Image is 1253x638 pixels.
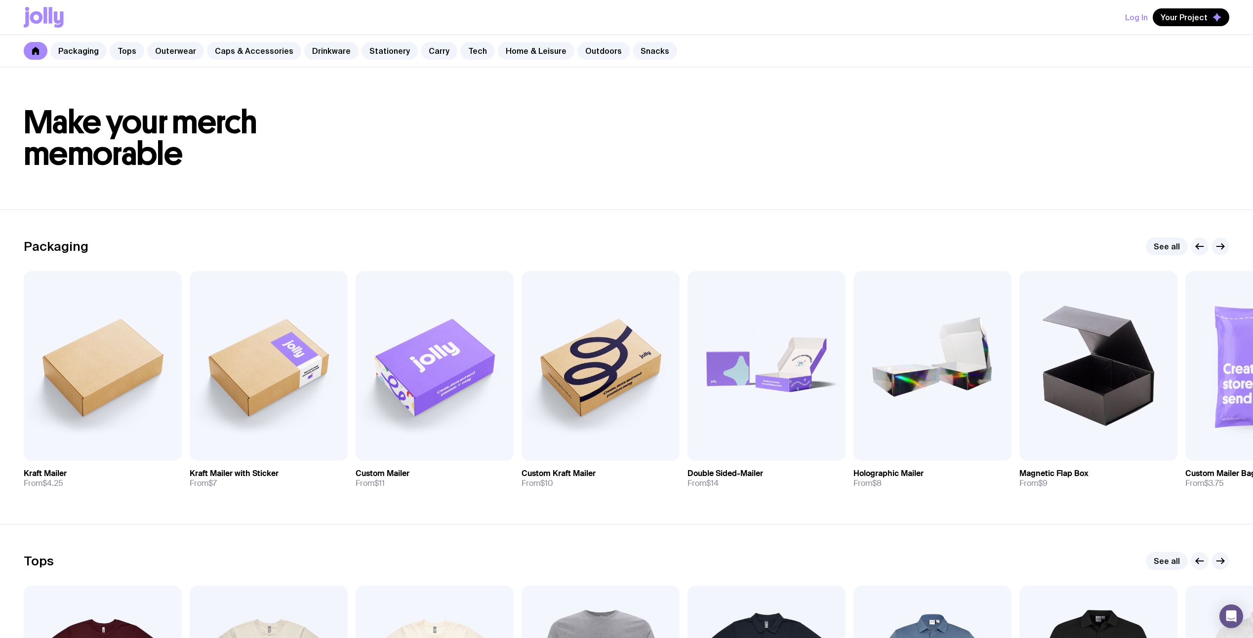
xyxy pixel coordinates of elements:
[853,469,924,478] h3: Holographic Mailer
[362,42,418,60] a: Stationery
[853,478,882,488] span: From
[872,478,882,488] span: $8
[190,461,348,496] a: Kraft Mailer with StickerFrom$7
[1019,478,1048,488] span: From
[356,469,409,478] h3: Custom Mailer
[1146,552,1188,570] a: See all
[24,478,63,488] span: From
[522,469,596,478] h3: Custom Kraft Mailer
[421,42,457,60] a: Carry
[190,469,279,478] h3: Kraft Mailer with Sticker
[147,42,204,60] a: Outerwear
[522,478,553,488] span: From
[577,42,630,60] a: Outdoors
[356,461,514,496] a: Custom MailerFrom$11
[374,478,385,488] span: $11
[687,469,763,478] h3: Double Sided-Mailer
[190,478,217,488] span: From
[1161,12,1208,22] span: Your Project
[687,478,719,488] span: From
[1019,461,1177,496] a: Magnetic Flap BoxFrom$9
[687,461,846,496] a: Double Sided-MailerFrom$14
[498,42,574,60] a: Home & Leisure
[356,478,385,488] span: From
[24,469,67,478] h3: Kraft Mailer
[540,478,553,488] span: $10
[1146,238,1188,255] a: See all
[1185,478,1224,488] span: From
[208,478,217,488] span: $7
[24,239,88,254] h2: Packaging
[304,42,359,60] a: Drinkware
[1038,478,1048,488] span: $9
[706,478,719,488] span: $14
[1219,604,1243,628] div: Open Intercom Messenger
[633,42,677,60] a: Snacks
[460,42,495,60] a: Tech
[24,461,182,496] a: Kraft MailerFrom$4.25
[24,554,54,568] h2: Tops
[1019,469,1089,478] h3: Magnetic Flap Box
[110,42,144,60] a: Tops
[1153,8,1229,26] button: Your Project
[24,103,257,173] span: Make your merch memorable
[853,461,1011,496] a: Holographic MailerFrom$8
[1125,8,1148,26] button: Log In
[1204,478,1224,488] span: $3.75
[50,42,107,60] a: Packaging
[42,478,63,488] span: $4.25
[522,461,680,496] a: Custom Kraft MailerFrom$10
[207,42,301,60] a: Caps & Accessories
